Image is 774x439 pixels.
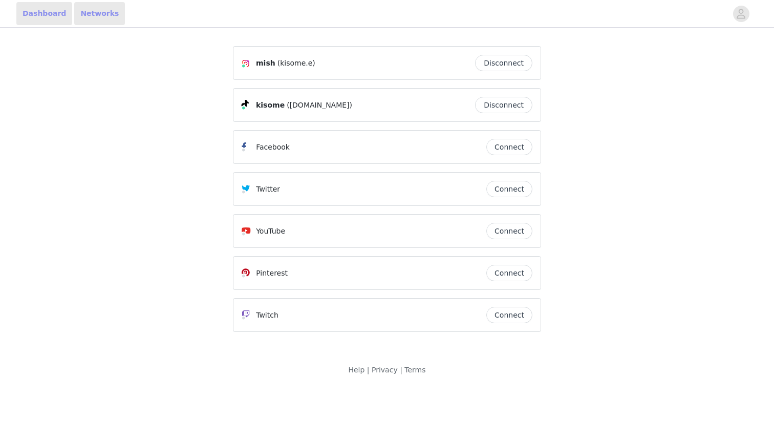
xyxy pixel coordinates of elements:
[256,226,285,237] p: YouTube
[486,139,532,155] button: Connect
[486,307,532,323] button: Connect
[404,366,425,374] a: Terms
[16,2,72,25] a: Dashboard
[256,184,280,195] p: Twitter
[486,223,532,239] button: Connect
[277,58,315,69] span: (kisome.e)
[256,310,278,321] p: Twitch
[486,181,532,197] button: Connect
[287,100,352,111] span: ([DOMAIN_NAME])
[475,55,532,71] button: Disconnect
[256,142,290,153] p: Facebook
[74,2,125,25] a: Networks
[372,366,398,374] a: Privacy
[348,366,364,374] a: Help
[400,366,402,374] span: |
[256,268,288,279] p: Pinterest
[475,97,532,113] button: Disconnect
[256,58,275,69] span: mish
[367,366,370,374] span: |
[242,59,250,68] img: Instagram Icon
[256,100,285,111] span: kisome
[486,265,532,281] button: Connect
[736,6,746,22] div: avatar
